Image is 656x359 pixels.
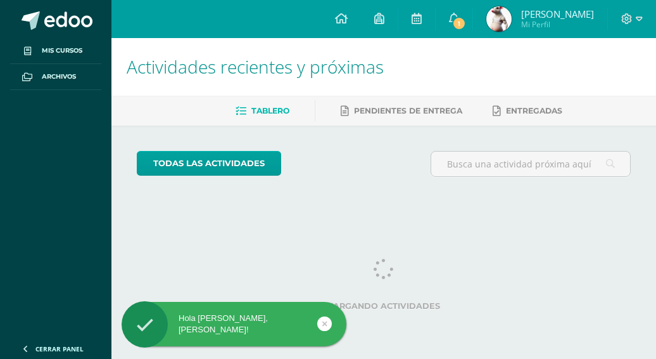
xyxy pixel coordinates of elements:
[10,38,101,64] a: Mis cursos
[251,106,289,115] span: Tablero
[521,8,594,20] span: [PERSON_NAME]
[127,55,384,79] span: Actividades recientes y próximas
[122,313,346,336] div: Hola [PERSON_NAME], [PERSON_NAME]!
[137,301,631,311] label: Cargando actividades
[236,101,289,121] a: Tablero
[35,344,84,353] span: Cerrar panel
[341,101,462,121] a: Pendientes de entrega
[506,106,562,115] span: Entregadas
[493,101,562,121] a: Entregadas
[486,6,512,32] img: 86ba34b4462e245aa7495bdb45b1f922.png
[137,151,281,176] a: todas las Actividades
[452,16,466,30] span: 1
[354,106,462,115] span: Pendientes de entrega
[42,72,76,82] span: Archivos
[42,46,82,56] span: Mis cursos
[10,64,101,90] a: Archivos
[521,19,594,30] span: Mi Perfil
[431,152,630,176] input: Busca una actividad próxima aquí...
